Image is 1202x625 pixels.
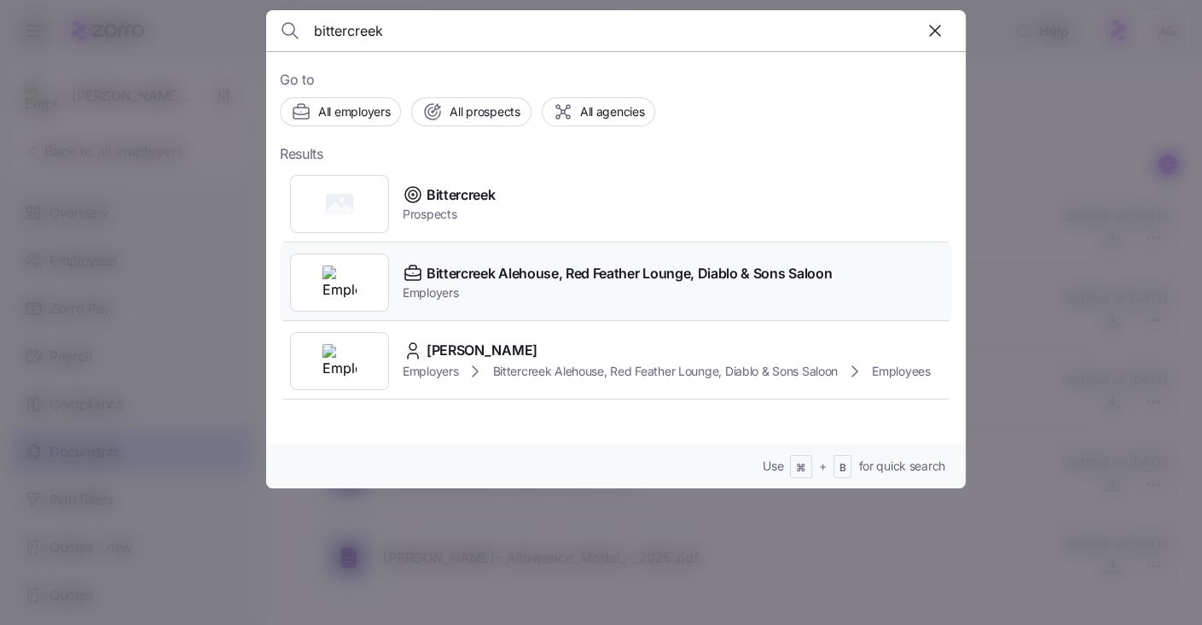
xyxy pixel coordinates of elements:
span: Use [763,458,783,475]
span: [PERSON_NAME] [427,340,537,361]
span: Bittercreek Alehouse, Red Feather Lounge, Diablo & Sons Saloon [427,263,832,284]
span: Go to [280,69,952,91]
button: All prospects [411,97,531,126]
span: ⌘ [796,461,806,476]
span: Results [280,143,323,165]
span: + [819,458,827,475]
button: All employers [280,97,401,126]
span: All agencies [580,103,645,120]
span: Employers [403,284,832,301]
span: All prospects [450,103,520,120]
span: for quick search [858,458,945,475]
img: Employer logo [322,266,357,300]
span: Employers [403,363,458,380]
span: Bittercreek Alehouse, Red Feather Lounge, Diablo & Sons Saloon [492,363,838,380]
span: Employees [872,363,930,380]
span: Prospects [403,206,495,223]
span: All employers [318,103,390,120]
span: B [839,461,846,476]
button: All agencies [542,97,656,126]
span: Bittercreek [427,184,495,206]
img: Employer logo [322,344,357,378]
